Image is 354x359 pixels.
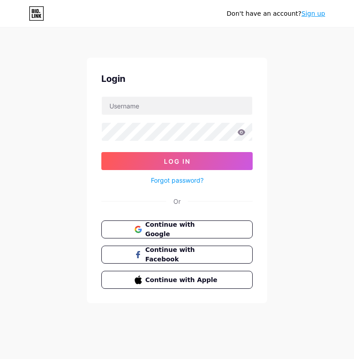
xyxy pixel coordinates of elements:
span: Continue with Apple [145,275,220,285]
span: Continue with Facebook [145,245,220,264]
input: Username [102,97,252,115]
button: Log In [101,152,253,170]
button: Continue with Facebook [101,246,253,264]
div: Or [173,197,181,206]
button: Continue with Apple [101,271,253,289]
div: Login [101,72,253,85]
div: Don't have an account? [227,9,325,18]
span: Log In [164,157,191,165]
button: Continue with Google [101,220,253,238]
a: Forgot password? [151,175,204,185]
a: Sign up [301,10,325,17]
span: Continue with Google [145,220,220,239]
